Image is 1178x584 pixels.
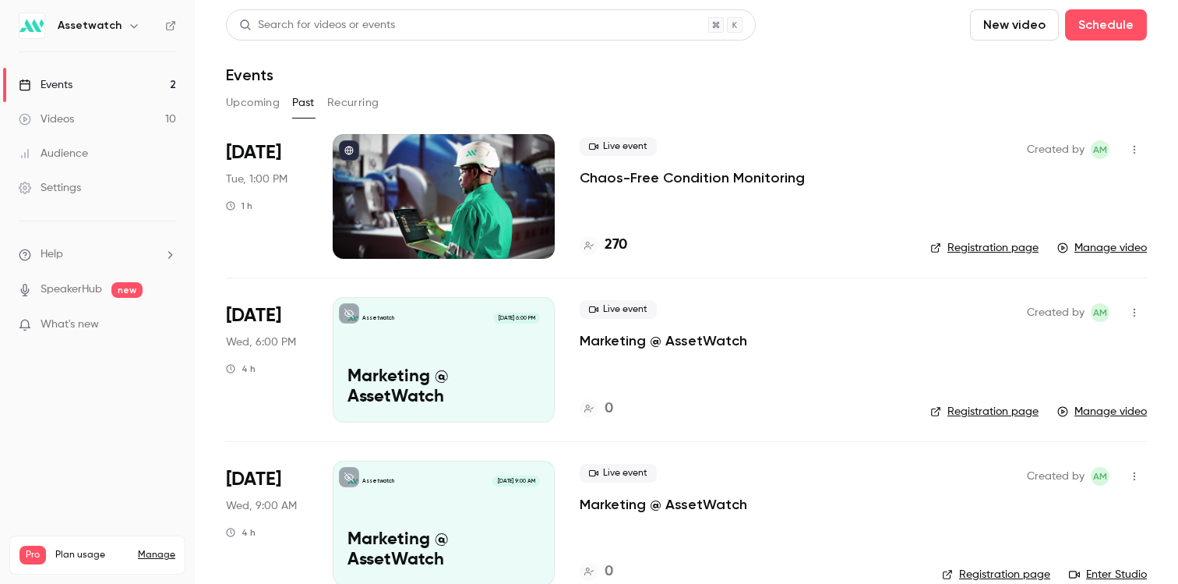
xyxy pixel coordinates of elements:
[580,398,613,419] a: 0
[942,567,1050,582] a: Registration page
[1027,303,1085,322] span: Created by
[1065,9,1147,41] button: Schedule
[226,297,308,422] div: Jul 16 Wed, 6:00 PM (America/New York)
[226,363,256,375] div: 4 h
[605,235,627,256] h4: 270
[1091,140,1109,159] span: Auburn Meadows
[138,549,175,561] a: Manage
[55,549,129,561] span: Plan usage
[580,495,747,514] a: Marketing @ AssetWatch
[347,530,540,571] p: Marketing @ AssetWatch
[1069,567,1147,582] a: Enter Studio
[292,90,315,115] button: Past
[580,561,613,582] a: 0
[580,300,657,319] span: Live event
[1093,140,1107,159] span: AM
[226,90,280,115] button: Upcoming
[580,331,747,350] a: Marketing @ AssetWatch
[111,282,143,298] span: new
[1027,140,1085,159] span: Created by
[41,317,99,333] span: What's new
[1057,404,1147,419] a: Manage video
[327,90,379,115] button: Recurring
[970,9,1059,41] button: New video
[19,180,81,196] div: Settings
[1093,467,1107,486] span: AM
[19,146,88,161] div: Audience
[226,200,252,212] div: 1 h
[226,172,287,187] span: Tue, 1:00 PM
[226,303,281,328] span: [DATE]
[580,464,657,483] span: Live event
[19,77,72,93] div: Events
[930,240,1039,256] a: Registration page
[930,404,1039,419] a: Registration page
[580,235,627,256] a: 270
[1027,467,1085,486] span: Created by
[19,246,176,263] li: help-dropdown-opener
[19,546,46,565] span: Pro
[226,134,308,259] div: Jul 22 Tue, 1:00 PM (America/New York)
[226,65,273,84] h1: Events
[493,313,539,324] span: [DATE] 6:00 PM
[362,314,394,322] p: Assetwatch
[41,281,102,298] a: SpeakerHub
[226,140,281,165] span: [DATE]
[1091,467,1109,486] span: Auburn Meadows
[362,477,394,485] p: Assetwatch
[1093,303,1107,322] span: AM
[1057,240,1147,256] a: Manage video
[333,297,555,422] a: Marketing @ AssetWatchAssetwatch[DATE] 6:00 PMMarketing @ AssetWatch
[226,467,281,492] span: [DATE]
[19,13,44,38] img: Assetwatch
[41,246,63,263] span: Help
[347,367,540,408] p: Marketing @ AssetWatch
[226,498,297,514] span: Wed, 9:00 AM
[226,334,296,350] span: Wed, 6:00 PM
[19,111,74,127] div: Videos
[605,398,613,419] h4: 0
[226,526,256,539] div: 4 h
[239,17,395,34] div: Search for videos or events
[605,561,613,582] h4: 0
[1091,303,1109,322] span: Auburn Meadows
[580,168,805,187] a: Chaos-Free Condition Monitoring
[58,18,122,34] h6: Assetwatch
[492,476,539,487] span: [DATE] 9:00 AM
[580,137,657,156] span: Live event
